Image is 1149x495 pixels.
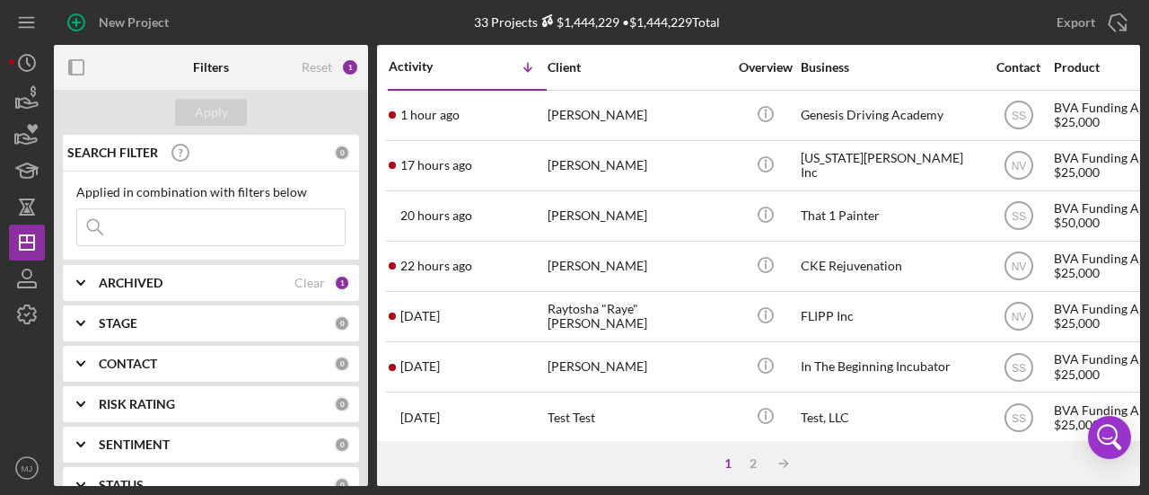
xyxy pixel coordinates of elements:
[9,450,45,486] button: MJ
[99,4,169,40] div: New Project
[801,393,980,441] div: Test, LLC
[548,393,727,441] div: Test Test
[334,356,350,372] div: 0
[389,59,468,74] div: Activity
[548,142,727,190] div: [PERSON_NAME]
[548,92,727,139] div: [PERSON_NAME]
[294,276,325,290] div: Clear
[801,243,980,290] div: CKE Rejuvenation
[474,14,720,30] div: 33 Projects • $1,444,229 Total
[548,192,727,240] div: [PERSON_NAME]
[801,343,980,391] div: In The Beginning Incubator
[538,14,619,30] div: $1,444,229
[99,438,170,452] b: SENTIMENT
[400,158,472,172] time: 2025-09-23 20:44
[548,343,727,391] div: [PERSON_NAME]
[334,396,350,412] div: 0
[548,243,727,290] div: [PERSON_NAME]
[985,60,1052,75] div: Contact
[400,359,440,374] time: 2025-09-22 14:24
[193,60,229,75] b: Filters
[334,477,350,493] div: 0
[1011,110,1025,122] text: SS
[801,142,980,190] div: [US_STATE][PERSON_NAME] Inc
[99,357,157,371] b: CONTACT
[400,108,460,122] time: 2025-09-24 12:28
[195,99,228,126] div: Apply
[334,437,350,453] div: 0
[99,276,162,290] b: ARCHIVED
[54,4,187,40] button: New Project
[302,60,332,75] div: Reset
[801,192,980,240] div: That 1 Painter
[801,293,980,340] div: FLIPP Inc
[548,293,727,340] div: Raytosha "Raye" [PERSON_NAME]
[400,309,440,323] time: 2025-09-22 21:53
[99,397,175,411] b: RISK RATING
[67,146,158,160] b: SEARCH FILTER
[801,92,980,139] div: Genesis Driving Academy
[801,60,980,75] div: Business
[548,60,727,75] div: Client
[1011,261,1026,273] text: NV
[741,456,766,471] div: 2
[1011,210,1025,223] text: SS
[400,259,472,273] time: 2025-09-23 15:59
[1011,160,1026,172] text: NV
[341,58,359,76] div: 1
[175,99,247,126] button: Apply
[99,316,137,331] b: STAGE
[732,60,799,75] div: Overview
[99,478,144,492] b: STATUS
[22,464,33,473] text: MJ
[1011,411,1025,424] text: SS
[1011,311,1026,323] text: NV
[1039,4,1140,40] button: Export
[334,275,350,291] div: 1
[76,185,346,199] div: Applied in combination with filters below
[334,315,350,331] div: 0
[334,145,350,161] div: 0
[715,456,741,471] div: 1
[400,208,472,223] time: 2025-09-23 17:44
[400,411,440,425] time: 2025-09-22 13:45
[1088,416,1131,459] div: Open Intercom Messenger
[1011,361,1025,374] text: SS
[1057,4,1095,40] div: Export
